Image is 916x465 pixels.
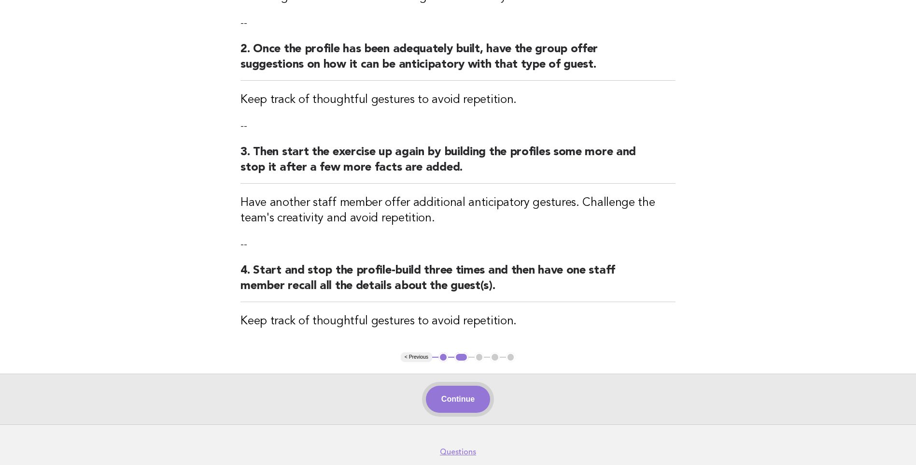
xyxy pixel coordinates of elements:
h2: 2. Once the profile has been adequately built, have the group offer suggestions on how it can be ... [240,42,676,81]
h3: Keep track of thoughtful gestures to avoid repetition. [240,92,676,108]
h3: Keep track of thoughtful gestures to avoid repetition. [240,314,676,329]
h3: Have another staff member offer additional anticipatory gestures. Challenge the team's creativity... [240,195,676,226]
button: 1 [438,352,448,362]
p: -- [240,16,676,30]
p: -- [240,238,676,251]
p: -- [240,119,676,133]
button: < Previous [401,352,432,362]
button: 2 [454,352,468,362]
h2: 3. Then start the exercise up again by building the profiles some more and stop it after a few mo... [240,145,676,184]
button: Continue [426,386,490,413]
a: Questions [440,447,476,457]
h2: 4. Start and stop the profile-build three times and then have one staff member recall all the det... [240,263,676,302]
